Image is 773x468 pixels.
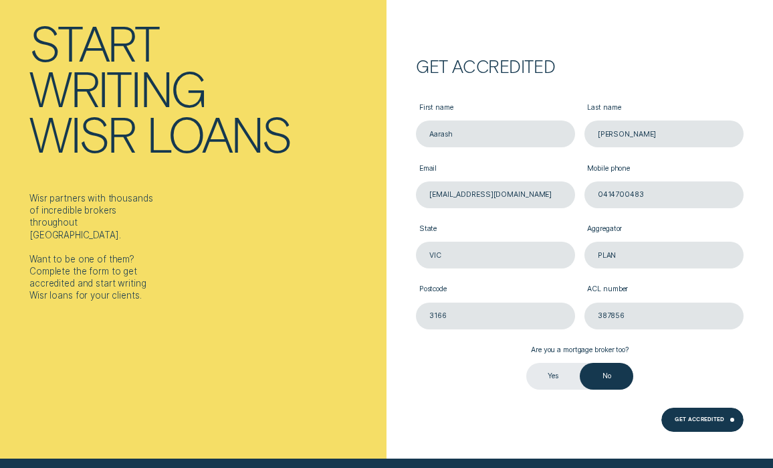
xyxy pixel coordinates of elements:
[580,363,633,390] label: No
[526,363,580,390] label: Yes
[29,192,154,301] div: Wisr partners with thousands of incredible brokers throughout [GEOGRAPHIC_DATA]. Want to be one o...
[416,217,575,242] label: State
[29,65,205,110] div: writing
[416,278,575,303] label: Postcode
[29,19,382,157] h1: Start writing Wisr loans
[528,338,631,363] label: Are you a mortgage broker too?
[416,60,744,73] h2: Get accredited
[416,157,575,181] label: Email
[584,157,744,181] label: Mobile phone
[584,96,744,121] label: Last name
[29,110,135,156] div: Wisr
[661,408,744,432] button: Get Accredited
[416,96,575,121] label: First name
[584,217,744,242] label: Aggregator
[584,278,744,303] label: ACL number
[146,110,291,156] div: loans
[29,19,158,65] div: Start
